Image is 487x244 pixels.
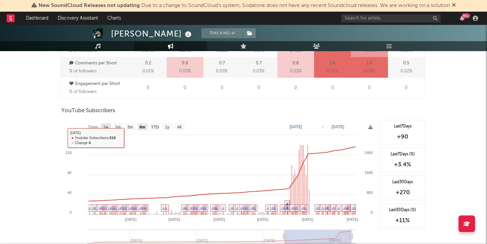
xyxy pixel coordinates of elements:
[256,59,262,67] p: 0.7
[337,205,340,209] a: ♫
[383,216,422,224] div: +11 %
[61,107,115,115] span: YouTube Subscribers
[98,205,101,209] a: ♫
[236,205,239,209] a: ♫
[343,205,346,209] a: ♫
[139,125,145,129] text: 6m
[324,205,327,209] a: ♫
[179,67,191,75] span: 0.03 %
[130,205,133,209] a: ♫
[277,78,314,98] div: 0
[383,189,422,197] div: +270
[204,205,207,209] a: ♫
[365,151,373,155] text: 2400
[367,191,373,195] text: 800
[351,78,388,98] div: 0
[366,59,372,67] p: 1.4
[129,205,131,209] a: ♫
[321,205,324,209] a: ♫
[69,69,97,73] span: % of followers
[363,67,375,75] span: 0.05 %
[114,205,117,209] a: ♫
[115,125,121,129] text: 1m
[122,205,124,209] a: ♫
[69,80,128,88] p: Engagement per Short
[327,67,338,75] span: 0.05 %
[145,59,151,67] p: 0.2
[253,205,256,209] a: ♫
[274,205,276,209] a: ♫
[128,125,133,129] text: 3m
[108,205,111,209] a: ♫
[169,217,180,221] text: [DATE]
[286,205,288,209] a: ♫
[103,125,109,129] text: 1w
[68,171,72,175] text: 80
[286,202,288,205] a: ♫
[401,67,412,75] span: 0.02 %
[332,205,334,209] a: ♫
[291,205,294,209] a: ♫
[462,13,470,18] div: 99 +
[139,205,141,209] a: ♫
[302,217,313,221] text: [DATE]
[213,217,225,221] text: [DATE]
[230,205,233,209] a: ♫
[38,3,450,8] span: : Due to a change to SoundCloud's system, Sodatone does not have any recent Soundcloud releases. ...
[88,125,98,129] text: Zoom
[347,217,358,221] text: [DATE]
[192,205,195,209] a: ♫
[151,125,159,129] text: YTD
[383,123,422,129] div: Last 7 Days
[53,12,103,25] a: Discovery Assistant
[69,59,128,67] p: Comments per Short
[290,124,302,129] text: [DATE]
[293,59,299,67] p: 0.8
[70,210,72,214] text: 0
[119,205,121,209] a: ♫
[330,59,335,67] p: 1.4
[452,3,456,8] span: Dismiss
[211,205,214,209] a: ♫
[371,210,373,214] text: 0
[383,179,422,185] div: Last 30 Days
[201,28,243,38] button: Tracking
[332,124,344,129] text: [DATE]
[182,205,185,209] a: ♫
[125,217,136,221] text: [DATE]
[189,205,192,209] a: ♫
[284,205,287,209] a: ♫
[353,205,356,209] a: ♫
[216,67,228,75] span: 0.03 %
[365,171,373,175] text: 1600
[460,16,464,21] button: 99+
[222,205,224,209] a: ♫
[246,205,249,209] a: ♫
[383,151,422,157] div: Last 7 Days (%)
[352,205,354,209] a: ♫
[257,217,268,221] text: [DATE]
[182,59,188,67] p: 0.8
[165,125,169,129] text: 1y
[383,161,422,169] div: +3.4 %
[103,205,105,209] a: ♫
[242,205,244,209] a: ♫
[162,205,165,209] a: ♫
[103,12,126,25] a: Charts
[200,205,202,209] a: ♫
[301,205,304,209] a: ♫
[69,90,97,94] span: % of followers
[92,205,95,209] a: ♫
[110,205,113,209] a: ♫
[281,205,284,209] a: ♫
[383,207,422,213] div: Last 30 Days (%)
[388,78,425,98] div: 0
[232,205,234,209] a: ♫
[140,205,143,209] a: ♫
[316,205,318,209] a: ♫
[240,78,277,98] div: 0
[250,205,253,209] a: ♫
[320,124,324,129] text: →
[271,205,273,209] a: ♫
[177,125,181,129] text: All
